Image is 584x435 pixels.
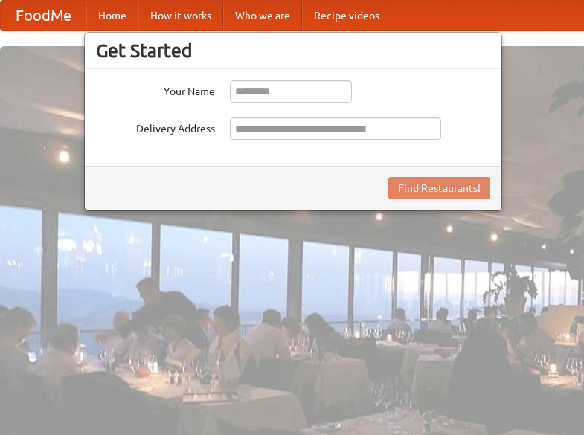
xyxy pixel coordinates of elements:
[138,1,223,30] a: How it works
[302,1,391,30] a: Recipe videos
[1,1,86,30] a: FoodMe
[86,1,138,30] a: Home
[96,80,215,99] label: Your Name
[96,39,490,62] h3: Get Started
[96,117,215,136] label: Delivery Address
[223,1,302,30] a: Who we are
[388,177,490,199] button: Find Restaurants!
